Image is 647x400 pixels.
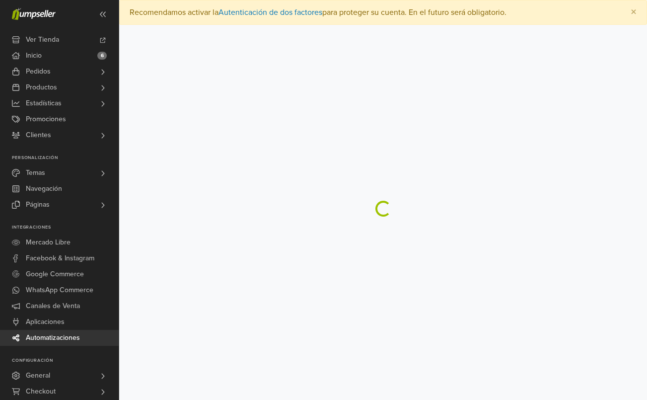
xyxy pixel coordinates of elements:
[26,80,57,95] span: Productos
[26,48,42,64] span: Inicio
[631,5,637,19] span: ×
[26,64,51,80] span: Pedidos
[26,368,50,384] span: General
[26,111,66,127] span: Promociones
[26,282,93,298] span: WhatsApp Commerce
[12,225,119,231] p: Integraciones
[26,127,51,143] span: Clientes
[26,298,80,314] span: Canales de Venta
[12,358,119,364] p: Configuración
[26,330,80,346] span: Automatizaciones
[621,0,647,24] button: Close
[26,95,62,111] span: Estadísticas
[26,165,45,181] span: Temas
[26,314,65,330] span: Aplicaciones
[26,197,50,213] span: Páginas
[26,384,56,400] span: Checkout
[26,32,59,48] span: Ver Tienda
[97,52,107,60] span: 6
[12,155,119,161] p: Personalización
[26,235,71,250] span: Mercado Libre
[218,7,322,17] a: Autenticación de dos factores
[26,250,94,266] span: Facebook & Instagram
[26,266,84,282] span: Google Commerce
[26,181,62,197] span: Navegación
